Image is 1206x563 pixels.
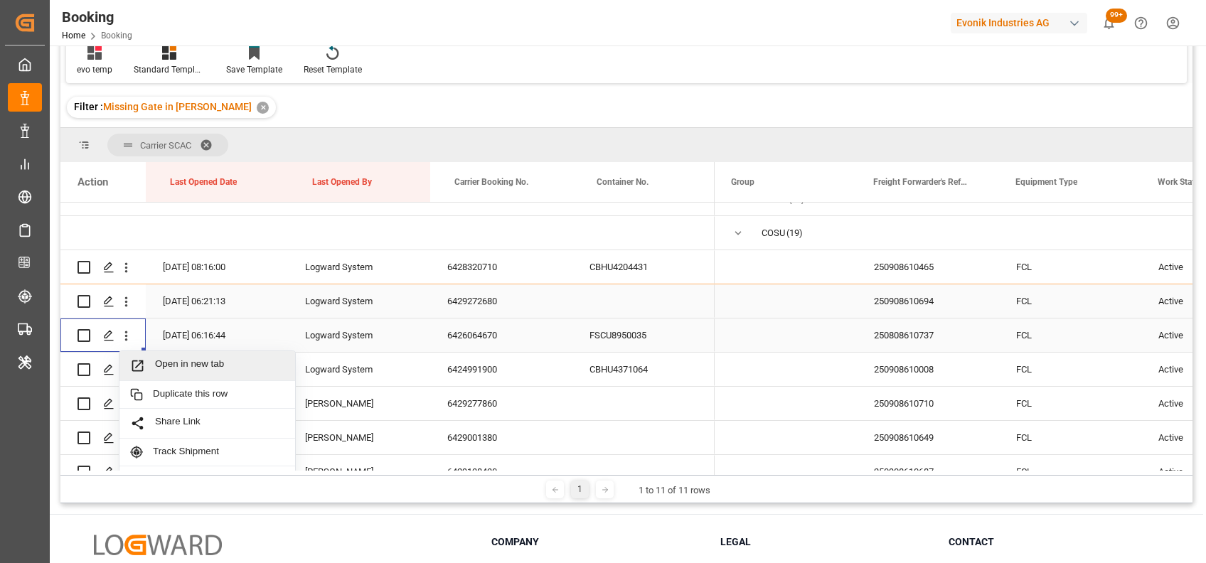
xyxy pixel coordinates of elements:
div: Press SPACE to select this row. [60,353,715,387]
button: Help Center [1125,7,1157,39]
img: Logward Logo [94,535,222,555]
div: Logward System [288,353,430,386]
div: Press SPACE to select this row. [60,387,715,421]
div: CBHU4371064 [572,353,715,386]
h3: Legal [720,535,931,549]
div: [DATE] 06:21:13 [146,284,288,318]
div: COSU [762,217,785,250]
div: FCL [999,421,1141,454]
span: Equipment Type [1015,177,1077,187]
span: Work Status [1158,177,1204,187]
span: (19) [786,217,803,250]
div: [DATE] 06:16:44 [146,318,288,352]
div: FCL [999,250,1141,284]
div: [PERSON_NAME] [288,421,430,454]
div: Evonik Industries AG [951,13,1087,33]
div: 6424991900 [430,353,572,386]
div: CBHU4204431 [572,250,715,284]
div: 250908610008 [857,353,999,386]
span: Freight Forwarder's Reference No. [873,177,968,187]
div: 1 to 11 of 11 rows [639,483,710,498]
a: Home [62,31,85,41]
span: Last Opened By [312,177,372,187]
span: Container No. [597,177,649,187]
div: 6426064670 [430,318,572,352]
div: Press SPACE to select this row. [60,421,715,455]
div: Press SPACE to select this row. [60,284,715,318]
div: FSCU8950035 [572,318,715,352]
h3: Company [491,535,702,549]
div: Press SPACE to select this row. [60,455,715,489]
div: 6429272680 [430,284,572,318]
div: 250908610710 [857,387,999,420]
div: Standard Templates [134,63,205,76]
span: 99+ [1106,9,1127,23]
div: Save Template [226,63,282,76]
span: Last Opened Date [170,177,237,187]
div: 6429138430 [430,455,572,488]
div: FCL [999,284,1141,318]
span: Filter : [74,101,103,112]
div: 1 [571,481,589,498]
div: FCL [999,387,1141,420]
div: 6428320710 [430,250,572,284]
div: [DATE] 08:16:00 [146,250,288,284]
div: [PERSON_NAME] [288,387,430,420]
span: Carrier Booking No. [454,177,528,187]
div: Press SPACE to select this row. [60,318,715,353]
div: FCL [999,455,1141,488]
span: Carrier SCAC [140,140,191,151]
div: 250908610687 [857,455,999,488]
div: Logward System [288,318,430,352]
div: 6429001380 [430,421,572,454]
h3: Contact [949,535,1159,549]
div: 250908610694 [857,284,999,318]
div: 250808610737 [857,318,999,352]
div: Booking [62,6,132,28]
div: 250908610649 [857,421,999,454]
div: 6429277860 [430,387,572,420]
div: evo temp [77,63,112,76]
div: Reset Template [304,63,362,76]
button: show 119 new notifications [1093,7,1125,39]
div: FCL [999,318,1141,352]
div: 250908610465 [857,250,999,284]
div: Logward System [288,284,430,318]
div: Press SPACE to select this row. [60,250,715,284]
span: Group [731,177,754,187]
div: Press SPACE to select this row. [60,216,715,250]
div: Logward System [288,250,430,284]
button: Evonik Industries AG [951,9,1093,36]
div: FCL [999,353,1141,386]
span: Missing Gate in [PERSON_NAME] [103,101,252,112]
div: Action [78,176,108,188]
div: ✕ [257,102,269,114]
div: [PERSON_NAME] [288,455,430,488]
